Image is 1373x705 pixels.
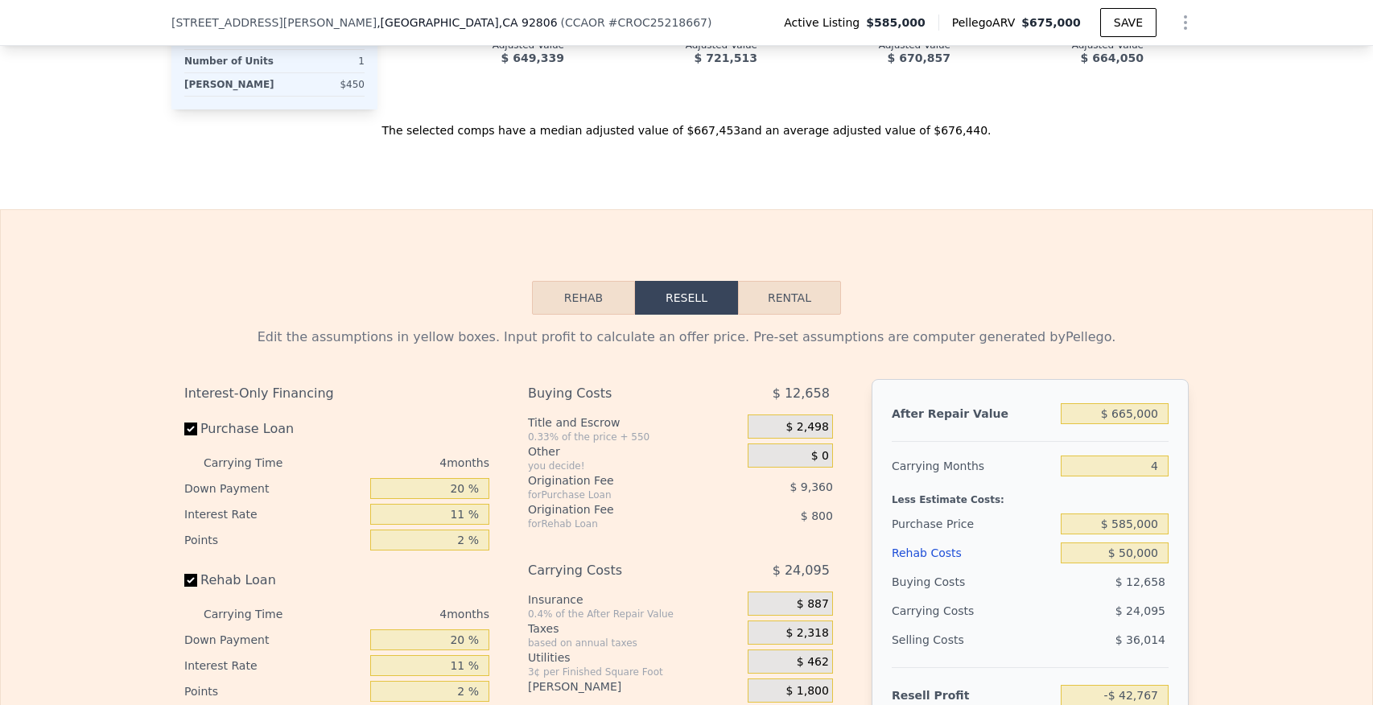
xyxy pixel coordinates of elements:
[280,50,365,72] div: 1
[1021,16,1081,29] span: $675,000
[184,566,364,595] label: Rehab Loan
[528,608,741,620] div: 0.4% of the After Repair Value
[171,109,1202,138] div: The selected comps have a median adjusted value of $667,453 and an average adjusted value of $676...
[184,527,364,553] div: Points
[528,501,707,517] div: Origination Fee
[528,489,707,501] div: for Purchase Loan
[184,627,364,653] div: Down Payment
[892,567,1054,596] div: Buying Costs
[773,556,830,585] span: $ 24,095
[315,450,489,476] div: 4 months
[790,480,832,493] span: $ 9,360
[184,423,197,435] input: Purchase Loan
[499,16,558,29] span: , CA 92806
[528,517,707,530] div: for Rehab Loan
[1169,6,1202,39] button: Show Options
[797,655,829,670] span: $ 462
[785,626,828,641] span: $ 2,318
[528,414,741,431] div: Title and Escrow
[801,509,833,522] span: $ 800
[528,620,741,637] div: Taxes
[528,678,741,695] div: [PERSON_NAME]
[892,625,1054,654] div: Selling Costs
[204,450,308,476] div: Carrying Time
[892,399,1054,428] div: After Repair Value
[528,431,741,443] div: 0.33% of the price + 550
[528,649,741,666] div: Utilities
[892,538,1054,567] div: Rehab Costs
[608,16,707,29] span: # CROC25218667
[528,460,741,472] div: you decide!
[184,379,489,408] div: Interest-Only Financing
[1115,633,1165,646] span: $ 36,014
[784,14,866,31] span: Active Listing
[738,281,841,315] button: Rental
[281,73,365,96] div: $450
[952,14,1022,31] span: Pellego ARV
[892,509,1054,538] div: Purchase Price
[528,472,707,489] div: Origination Fee
[528,637,741,649] div: based on annual taxes
[184,653,364,678] div: Interest Rate
[892,451,1054,480] div: Carrying Months
[528,443,741,460] div: Other
[866,14,926,31] span: $585,000
[528,666,741,678] div: 3¢ per Finished Square Foot
[1115,575,1165,588] span: $ 12,658
[773,379,830,408] span: $ 12,658
[1081,52,1144,64] span: $ 664,050
[184,73,274,96] div: [PERSON_NAME]
[204,601,308,627] div: Carrying Time
[501,52,564,64] span: $ 649,339
[528,379,707,408] div: Buying Costs
[892,480,1169,509] div: Less Estimate Costs:
[528,556,707,585] div: Carrying Costs
[1100,8,1157,37] button: SAVE
[811,449,829,464] span: $ 0
[377,14,557,31] span: , [GEOGRAPHIC_DATA]
[532,281,635,315] button: Rehab
[184,476,364,501] div: Down Payment
[171,14,377,31] span: [STREET_ADDRESS][PERSON_NAME]
[797,597,829,612] span: $ 887
[184,414,364,443] label: Purchase Loan
[785,420,828,435] span: $ 2,498
[635,281,738,315] button: Resell
[184,501,364,527] div: Interest Rate
[184,50,274,72] div: Number of Units
[1115,604,1165,617] span: $ 24,095
[785,684,828,699] span: $ 1,800
[888,52,950,64] span: $ 670,857
[565,16,605,29] span: CCAOR
[892,596,992,625] div: Carrying Costs
[184,678,364,704] div: Points
[184,574,197,587] input: Rehab Loan
[184,328,1189,347] div: Edit the assumptions in yellow boxes. Input profit to calculate an offer price. Pre-set assumptio...
[528,592,741,608] div: Insurance
[315,601,489,627] div: 4 months
[695,52,757,64] span: $ 721,513
[561,14,712,31] div: ( )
